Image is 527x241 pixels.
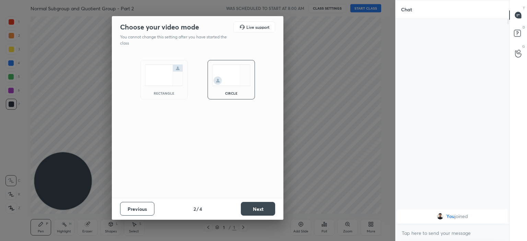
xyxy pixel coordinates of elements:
[523,25,525,30] p: D
[396,208,509,225] div: grid
[120,202,154,216] button: Previous
[145,64,183,86] img: normalScreenIcon.ae25ed63.svg
[455,214,468,219] span: joined
[197,205,199,213] h4: /
[396,0,418,19] p: Chat
[241,202,275,216] button: Next
[212,64,250,86] img: circleScreenIcon.acc0effb.svg
[120,23,199,32] h2: Choose your video mode
[522,44,525,49] p: G
[523,5,525,11] p: T
[246,25,269,29] h5: Live support
[150,92,178,95] div: rectangle
[437,213,444,220] img: 53d07d7978e04325acf49187cf6a1afc.jpg
[120,34,231,46] p: You cannot change this setting after you have started the class
[218,92,245,95] div: circle
[446,214,455,219] span: You
[199,205,202,213] h4: 4
[194,205,196,213] h4: 2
